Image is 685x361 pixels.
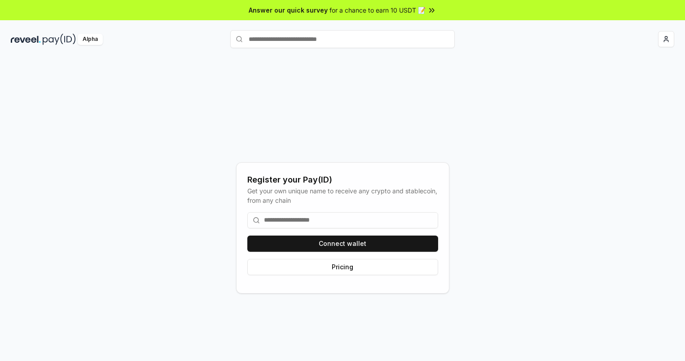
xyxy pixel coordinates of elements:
img: reveel_dark [11,34,41,45]
span: Answer our quick survey [249,5,328,15]
button: Pricing [247,259,438,275]
img: pay_id [43,34,76,45]
button: Connect wallet [247,236,438,252]
span: for a chance to earn 10 USDT 📝 [329,5,426,15]
div: Register your Pay(ID) [247,174,438,186]
div: Get your own unique name to receive any crypto and stablecoin, from any chain [247,186,438,205]
div: Alpha [78,34,103,45]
